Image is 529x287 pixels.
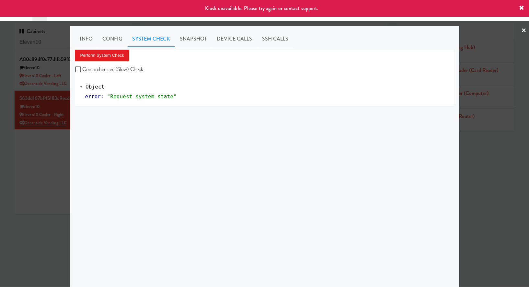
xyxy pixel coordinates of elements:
input: Comprehensive (Slow) Check [75,67,83,72]
span: Object [86,84,104,90]
label: Comprehensive (Slow) Check [75,65,144,74]
a: SSH Calls [257,31,293,47]
a: × [521,21,526,41]
a: Config [98,31,128,47]
a: Snapshot [175,31,212,47]
a: Device Calls [212,31,257,47]
span: error [85,93,101,100]
a: Info [75,31,98,47]
span: Kiosk unavailable. Please try again or contact support. [205,5,319,12]
a: System Check [128,31,175,47]
span: : [101,93,104,100]
span: "Request system state" [107,93,177,100]
button: Perform System Check [75,50,130,61]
